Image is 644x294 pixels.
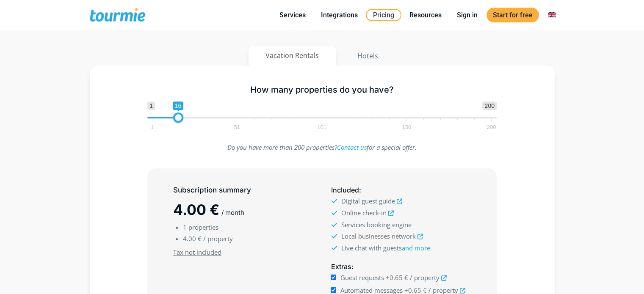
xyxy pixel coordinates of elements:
button: Hotels [340,46,395,66]
span: 4.00 € [173,201,219,218]
a: Sign in [451,10,484,20]
span: 1 [147,102,155,110]
span: Extras [331,262,351,271]
span: Included [331,186,359,194]
span: 1 [149,125,155,129]
span: 4.00 € [183,234,202,243]
a: Services [273,10,312,20]
span: / property [410,273,439,282]
span: / property [203,234,233,243]
span: 101 [316,125,328,129]
a: and more [401,244,430,252]
button: Vacation Rentals [249,46,336,66]
span: Local businesses network [341,232,415,240]
p: Do you have more than 200 properties? for a special offer. [147,142,497,153]
h5: : [331,185,470,195]
span: 16 [173,102,184,110]
span: Guest requests [340,273,384,282]
a: Contact us [337,143,367,151]
a: Start for free [486,8,539,22]
h5: : [331,261,470,272]
span: 200 [486,125,498,129]
span: 150 [401,125,412,129]
span: +0.65 € [386,273,408,282]
span: properties [188,223,218,231]
span: / month [221,209,244,217]
h5: Subscription summary [173,185,313,195]
span: Services booking engine [341,220,411,229]
span: Online check-in [341,209,386,217]
h5: How many properties do you have? [147,85,497,95]
a: Resources [403,10,448,20]
span: 51 [233,125,241,129]
span: Digital guest guide [341,197,395,205]
span: Live chat with guests [341,244,430,252]
span: 200 [482,102,496,110]
a: Pricing [366,9,401,21]
a: Integrations [315,10,364,20]
span: 1 [183,223,187,231]
u: Tax not included [173,248,221,256]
